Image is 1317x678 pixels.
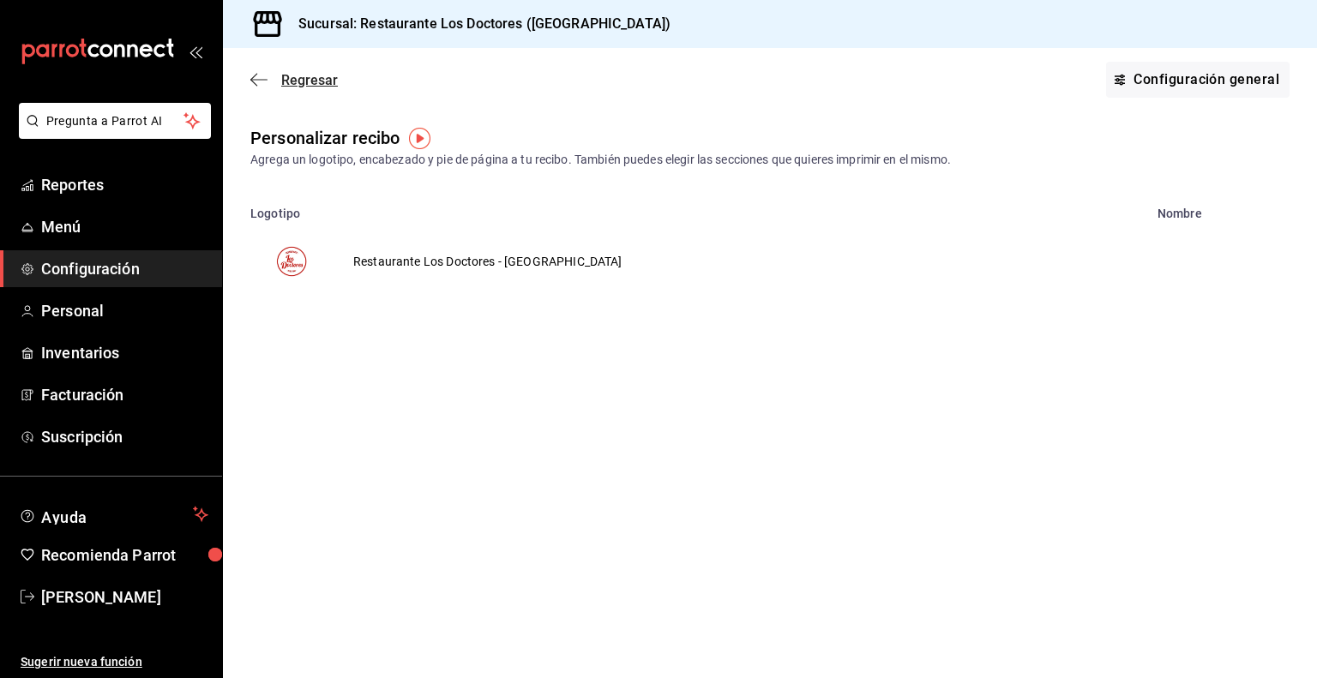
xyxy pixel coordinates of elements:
button: Pregunta a Parrot AI [19,103,211,139]
th: Logotipo [223,196,1147,220]
td: Restaurante Los Doctores - [GEOGRAPHIC_DATA] [333,220,643,303]
span: Facturación [41,383,208,406]
div: Personalizar recibo [250,125,400,151]
a: Pregunta a Parrot AI [12,124,211,142]
button: Regresar [250,72,338,88]
span: Suscripción [41,425,208,448]
span: Ayuda [41,504,186,525]
span: Configuración [41,257,208,280]
a: Configuración general [1106,62,1290,98]
span: Inventarios [41,341,208,364]
span: Personal [41,299,208,322]
span: Sugerir nueva función [21,653,208,671]
span: Regresar [281,72,338,88]
span: Recomienda Parrot [41,543,208,567]
div: Agrega un logotipo, encabezado y pie de página a tu recibo. También puedes elegir las secciones q... [250,151,1290,169]
table: voidReasonsTable [223,196,1317,303]
th: Nombre [1147,196,1317,220]
span: Reportes [41,173,208,196]
button: open_drawer_menu [189,45,202,58]
span: [PERSON_NAME] [41,585,208,609]
img: Tooltip marker [409,128,430,149]
button: PreviewRestaurante Los Doctores - [GEOGRAPHIC_DATA] [223,220,671,303]
h3: Sucursal: Restaurante Los Doctores ([GEOGRAPHIC_DATA]) [285,14,671,34]
span: Pregunta a Parrot AI [46,112,184,130]
span: Menú [41,215,208,238]
img: Preview [271,241,312,282]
